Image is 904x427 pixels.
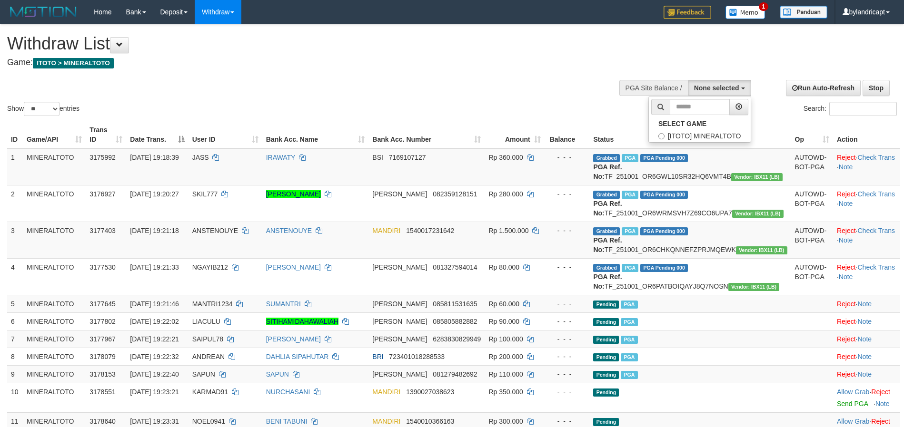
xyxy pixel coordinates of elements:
[871,417,890,425] a: Reject
[266,335,321,343] a: [PERSON_NAME]
[621,336,637,344] span: Marked by bylanggota2
[593,236,622,253] b: PGA Ref. No:
[619,80,688,96] div: PGA Site Balance /
[23,185,86,222] td: MINERALTOTO
[839,200,853,207] a: Note
[640,227,688,235] span: PGA Pending
[23,348,86,365] td: MINERALTOTO
[548,317,586,326] div: - - -
[833,295,900,312] td: ·
[33,58,114,68] span: ITOTO > MINERALTOTO
[732,210,784,218] span: Vendor URL: https://dashboard.q2checkout.com/secure
[622,154,638,162] span: Marked by bylanggota1
[389,154,426,161] span: Copy 7169107127 to clipboard
[871,388,890,396] a: Reject
[593,227,620,235] span: Grabbed
[791,258,833,295] td: AUTOWD-BOT-PGA
[266,300,301,308] a: SUMANTRI
[7,312,23,330] td: 6
[622,191,638,199] span: Marked by bylanggota1
[593,318,619,326] span: Pending
[372,370,427,378] span: [PERSON_NAME]
[593,273,622,290] b: PGA Ref. No:
[406,388,454,396] span: Copy 1390027038623 to clipboard
[858,263,895,271] a: Check Trans
[837,417,869,425] a: Allow Grab
[488,154,523,161] span: Rp 360.000
[433,263,477,271] span: Copy 081327594014 to clipboard
[858,318,872,325] a: Note
[593,336,619,344] span: Pending
[593,301,619,309] span: Pending
[7,148,23,185] td: 1
[130,300,179,308] span: [DATE] 19:21:46
[658,120,706,127] b: SELECT GAME
[548,226,586,235] div: - - -
[266,417,308,425] a: BENI TABUNI
[833,222,900,258] td: · ·
[791,185,833,222] td: AUTOWD-BOT-PGA
[266,227,312,234] a: ANSTENOUYE
[192,190,218,198] span: SKIL777
[621,318,637,326] span: Marked by bylanggota2
[126,121,188,148] th: Date Trans.: activate to sort column descending
[833,383,900,412] td: ·
[130,154,179,161] span: [DATE] 19:18:39
[593,388,619,397] span: Pending
[372,154,383,161] span: BSI
[837,263,856,271] a: Reject
[372,388,400,396] span: MANDIRI
[372,190,427,198] span: [PERSON_NAME]
[23,148,86,185] td: MINERALTOTO
[266,263,321,271] a: [PERSON_NAME]
[266,370,289,378] a: SAPUN
[589,258,791,295] td: TF_251001_OR6PATBOIQAYJ8Q7NOSN
[372,300,427,308] span: [PERSON_NAME]
[589,222,791,258] td: TF_251001_OR6CHKQNNEFZPRJMQEWK
[621,371,637,379] span: Marked by bylanggota2
[593,264,620,272] span: Grabbed
[658,133,665,139] input: [ITOTO] MINERALTOTO
[266,190,321,198] a: [PERSON_NAME]
[688,80,751,96] button: None selected
[7,34,593,53] h1: Withdraw List
[433,318,477,325] span: Copy 085805882882 to clipboard
[640,154,688,162] span: PGA Pending
[130,335,179,343] span: [DATE] 19:22:21
[7,348,23,365] td: 8
[23,258,86,295] td: MINERALTOTO
[130,263,179,271] span: [DATE] 19:21:33
[837,190,856,198] a: Reject
[833,348,900,365] td: ·
[266,353,329,360] a: DAHLIA SIPAHUTAR
[192,227,238,234] span: ANSTENOUYE
[7,121,23,148] th: ID
[589,148,791,185] td: TF_251001_OR6GWL10SR32HQ6VMT4B
[433,300,477,308] span: Copy 085811531635 to clipboard
[863,80,890,96] a: Stop
[622,264,638,272] span: Marked by bylanggota2
[858,370,872,378] a: Note
[372,335,427,343] span: [PERSON_NAME]
[837,318,856,325] a: Reject
[372,227,400,234] span: MANDIRI
[725,6,765,19] img: Button%20Memo.svg
[433,370,477,378] span: Copy 081279482692 to clipboard
[858,154,895,161] a: Check Trans
[488,335,523,343] span: Rp 100.000
[731,173,783,181] span: Vendor URL: https://dashboard.q2checkout.com/secure
[694,84,739,92] span: None selected
[791,222,833,258] td: AUTOWD-BOT-PGA
[7,365,23,383] td: 9
[7,330,23,348] td: 7
[839,273,853,281] a: Note
[858,227,895,234] a: Check Trans
[548,352,586,361] div: - - -
[786,80,861,96] a: Run Auto-Refresh
[23,383,86,412] td: MINERALTOTO
[89,190,116,198] span: 3176927
[7,258,23,295] td: 4
[548,153,586,162] div: - - -
[89,417,116,425] span: 3178640
[488,263,519,271] span: Rp 80.000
